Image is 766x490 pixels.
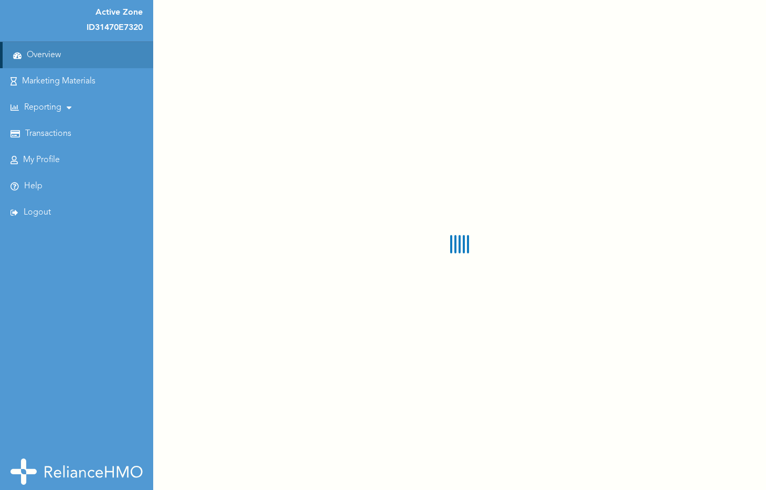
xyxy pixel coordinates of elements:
[24,208,51,218] a: Logout
[23,155,60,165] a: My Profile
[95,8,143,18] p: Active Zone
[24,182,42,191] a: Help
[10,459,143,485] img: RelianceHMO's Logo
[22,77,95,87] a: Marketing Materials
[24,103,61,113] p: Reporting
[27,50,61,60] a: Overview
[25,129,71,139] a: Transactions
[87,23,143,33] p: ID 31470E7320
